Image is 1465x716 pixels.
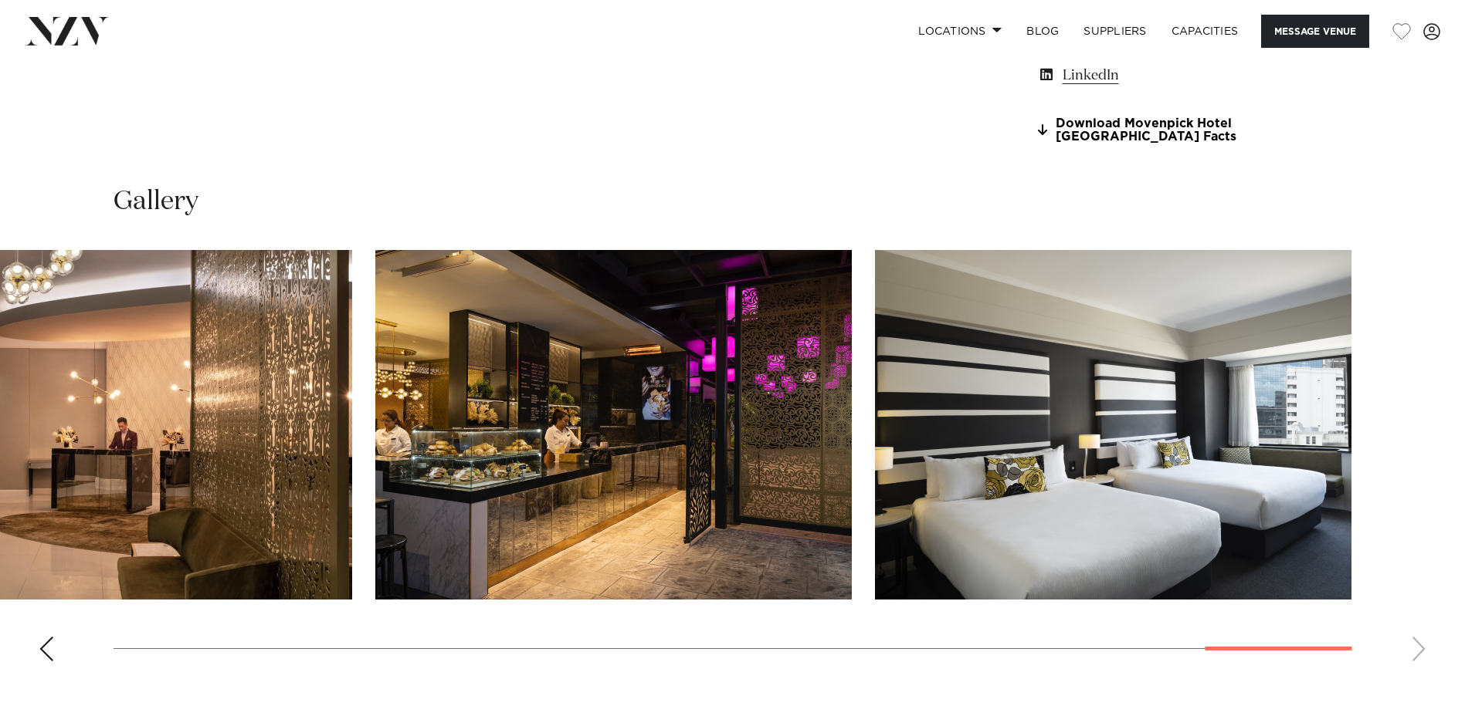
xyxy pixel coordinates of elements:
a: SUPPLIERS [1071,15,1158,48]
a: Locations [906,15,1014,48]
a: LinkedIn [1037,65,1289,86]
swiper-slide: 21 / 21 [875,250,1351,599]
button: Message Venue [1261,15,1369,48]
swiper-slide: 20 / 21 [375,250,852,599]
a: Capacities [1159,15,1251,48]
h2: Gallery [114,184,198,219]
a: Download Movenpick Hotel [GEOGRAPHIC_DATA] Facts [1037,117,1289,144]
a: BLOG [1014,15,1071,48]
img: nzv-logo.png [25,17,109,45]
